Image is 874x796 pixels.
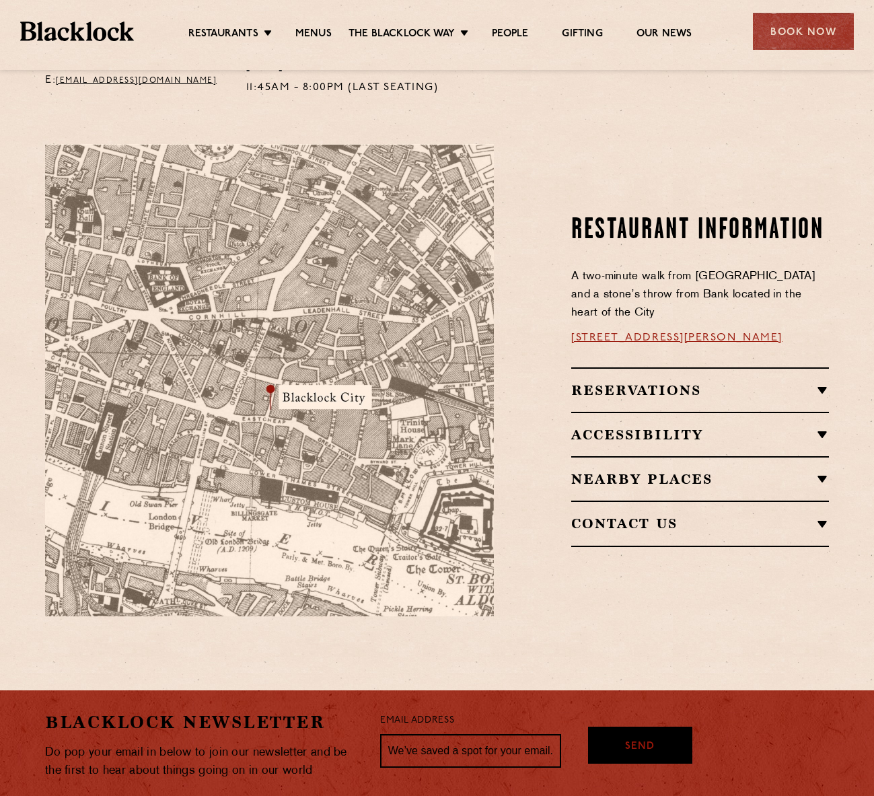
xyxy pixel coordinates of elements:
[45,744,360,780] p: Do pop your email in below to join our newsletter and be the first to hear about things going on ...
[295,28,332,42] a: Menus
[571,268,829,322] p: A two-minute walk from [GEOGRAPHIC_DATA] and a stone’s throw from Bank located in the heart of th...
[349,28,455,42] a: The Blacklock Way
[380,734,561,768] input: We’ve saved a spot for your email...
[20,22,134,40] img: BL_Textured_Logo-footer-cropped.svg
[380,713,454,729] label: Email Address
[45,711,360,734] h2: Blacklock Newsletter
[322,491,511,617] img: svg%3E
[636,28,692,42] a: Our News
[571,515,829,532] h2: Contact Us
[571,214,829,248] h2: Restaurant Information
[571,332,782,343] a: [STREET_ADDRESS][PERSON_NAME]
[246,79,439,97] p: 11:45am - 8:00pm (Last Seating)
[625,739,655,755] span: Send
[56,77,217,85] a: [EMAIL_ADDRESS][DOMAIN_NAME]
[753,13,854,50] div: Book Now
[571,471,829,487] h2: Nearby Places
[188,28,258,42] a: Restaurants
[571,382,829,398] h2: Reservations
[45,72,226,89] p: E:
[562,28,602,42] a: Gifting
[492,28,528,42] a: People
[571,427,829,443] h2: Accessibility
